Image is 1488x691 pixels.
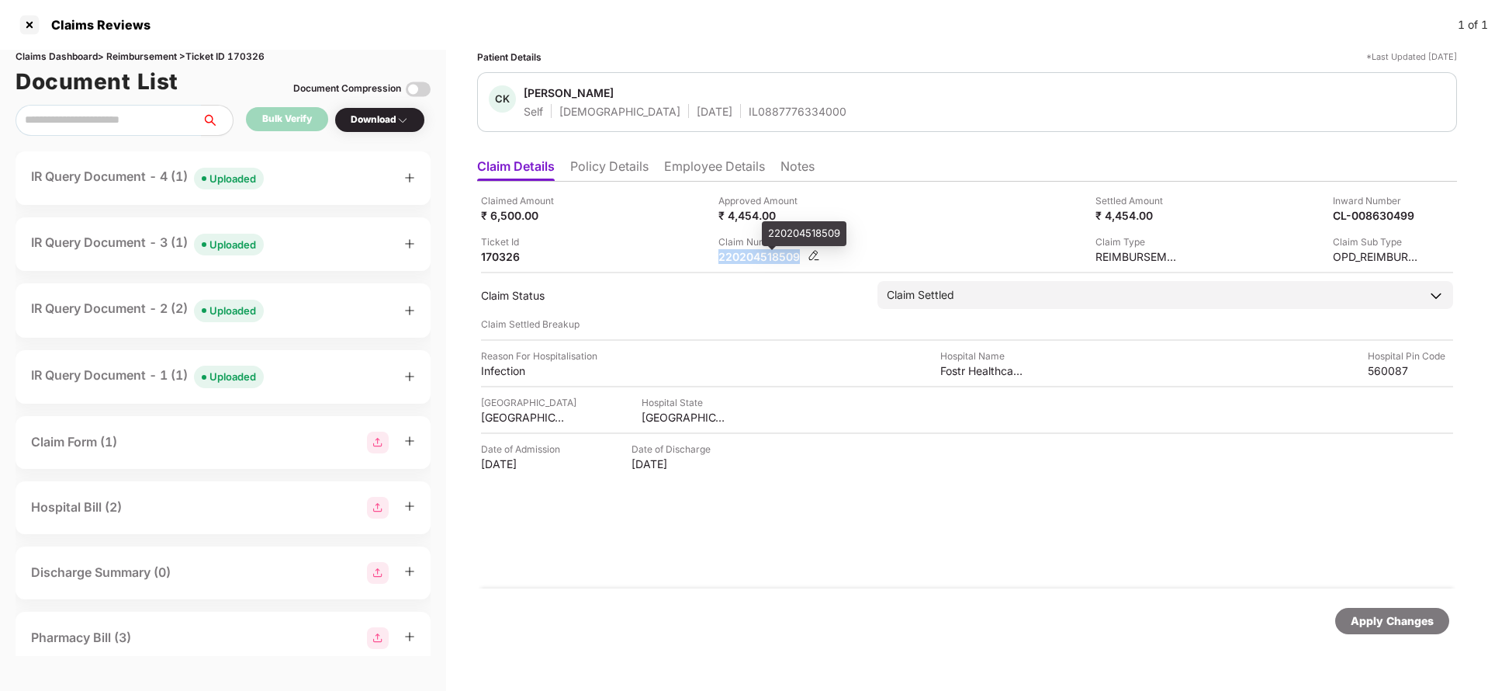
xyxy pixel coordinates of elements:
[1095,208,1181,223] div: ₹ 4,454.00
[404,305,415,316] span: plus
[209,303,256,318] div: Uploaded
[718,193,804,208] div: Approved Amount
[367,627,389,649] img: svg+xml;base64,PHN2ZyBpZD0iR3JvdXBfMjg4MTMiIGRhdGEtbmFtZT0iR3JvdXAgMjg4MTMiIHhtbG5zPSJodHRwOi8vd3...
[1368,349,1453,363] div: Hospital Pin Code
[477,50,542,64] div: Patient Details
[481,363,566,378] div: Infection
[31,432,117,452] div: Claim Form (1)
[940,363,1026,378] div: Fostr Healthcare & Diagnostics
[940,349,1026,363] div: Hospital Name
[31,563,171,582] div: Discharge Summary (0)
[524,104,543,119] div: Self
[31,233,264,255] div: IR Query Document - 3 (1)
[209,171,256,186] div: Uploaded
[31,498,122,517] div: Hospital Bill (2)
[367,432,389,453] img: svg+xml;base64,PHN2ZyBpZD0iR3JvdXBfMjg4MTMiIGRhdGEtbmFtZT0iR3JvdXAgMjg4MTMiIHhtbG5zPSJodHRwOi8vd3...
[293,82,401,96] div: Document Compression
[664,158,765,181] li: Employee Details
[477,158,555,181] li: Claim Details
[1351,613,1434,630] div: Apply Changes
[396,114,409,127] img: svg+xml;base64,PHN2ZyBpZD0iRHJvcGRvd24tMzJ4MzIiIHhtbG5zPSJodHRwOi8vd3d3LnczLm9yZy8yMDAwL3N2ZyIgd2...
[481,288,862,303] div: Claim Status
[404,566,415,577] span: plus
[1366,50,1457,64] div: *Last Updated [DATE]
[404,238,415,249] span: plus
[481,249,566,264] div: 170326
[642,410,727,425] div: [GEOGRAPHIC_DATA]
[201,114,233,127] span: search
[1333,193,1418,208] div: Inward Number
[718,208,804,223] div: ₹ 4,454.00
[481,208,566,223] div: ₹ 6,500.00
[16,50,431,64] div: Claims Dashboard > Reimbursement > Ticket ID 170326
[1368,363,1453,378] div: 560087
[481,193,566,208] div: Claimed Amount
[404,631,415,642] span: plus
[559,104,680,119] div: [DEMOGRAPHIC_DATA]
[1333,249,1418,264] div: OPD_REIMBURSEMENT
[481,349,597,363] div: Reason For Hospitalisation
[632,442,717,457] div: Date of Discharge
[262,112,312,127] div: Bulk Verify
[367,562,389,584] img: svg+xml;base64,PHN2ZyBpZD0iR3JvdXBfMjg4MTMiIGRhdGEtbmFtZT0iR3JvdXAgMjg4MTMiIHhtbG5zPSJodHRwOi8vd3...
[31,366,264,388] div: IR Query Document - 1 (1)
[481,317,1453,332] div: Claim Settled Breakup
[31,628,131,648] div: Pharmacy Bill (3)
[1095,234,1181,249] div: Claim Type
[481,395,576,410] div: [GEOGRAPHIC_DATA]
[489,85,516,113] div: CK
[887,286,954,304] div: Claim Settled
[481,234,566,249] div: Ticket Id
[632,457,717,471] div: [DATE]
[481,410,566,425] div: [GEOGRAPHIC_DATA]
[642,395,727,410] div: Hospital State
[404,371,415,382] span: plus
[481,442,566,457] div: Date of Admission
[209,237,256,252] div: Uploaded
[481,457,566,471] div: [DATE]
[351,113,409,127] div: Download
[31,299,264,321] div: IR Query Document - 2 (2)
[1428,288,1444,304] img: downArrowIcon
[749,104,846,119] div: IL0887776334000
[404,172,415,183] span: plus
[524,85,614,100] div: [PERSON_NAME]
[808,249,820,262] img: svg+xml;base64,PHN2ZyBpZD0iRWRpdC0zMngzMiIgeG1sbnM9Imh0dHA6Ly93d3cudzMub3JnLzIwMDAvc3ZnIiB3aWR0aD...
[1095,249,1181,264] div: REIMBURSEMENT
[718,249,804,264] div: 220204518509
[1333,208,1418,223] div: CL-008630499
[1458,16,1488,33] div: 1 of 1
[570,158,649,181] li: Policy Details
[1095,193,1181,208] div: Settled Amount
[718,234,820,249] div: Claim Number
[209,369,256,384] div: Uploaded
[780,158,815,181] li: Notes
[16,64,178,99] h1: Document List
[406,77,431,102] img: svg+xml;base64,PHN2ZyBpZD0iVG9nZ2xlLTMyeDMyIiB4bWxucz0iaHR0cDovL3d3dy53My5vcmcvMjAwMC9zdmciIHdpZH...
[404,436,415,446] span: plus
[1333,234,1418,249] div: Claim Sub Type
[697,104,732,119] div: [DATE]
[762,221,846,246] div: 220204518509
[201,105,234,136] button: search
[367,497,389,519] img: svg+xml;base64,PHN2ZyBpZD0iR3JvdXBfMjg4MTMiIGRhdGEtbmFtZT0iR3JvdXAgMjg4MTMiIHhtbG5zPSJodHRwOi8vd3...
[404,501,415,512] span: plus
[42,17,151,33] div: Claims Reviews
[31,167,264,189] div: IR Query Document - 4 (1)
